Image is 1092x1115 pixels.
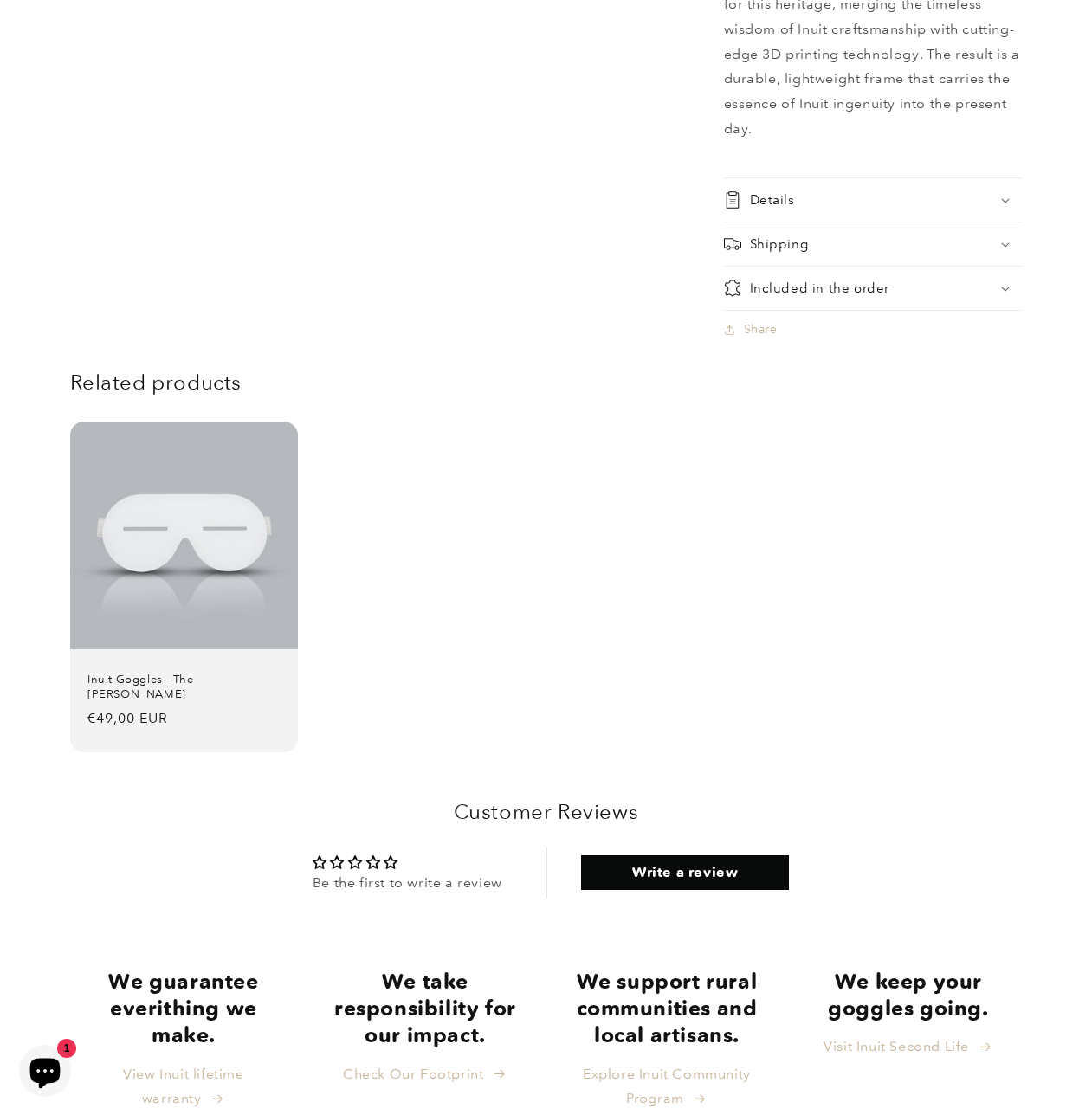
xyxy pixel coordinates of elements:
inbox-online-store-chat: Shopify online store chat [14,1045,76,1101]
summary: Shipping [724,222,1023,266]
a: Explore Inuit Community Program [566,1062,768,1112]
h2: Shipping [750,235,809,253]
strong: We keep your goggles going. [828,969,988,1021]
div: Be the first to write a review [313,873,502,893]
strong: We take responsibility for our impact. [334,969,516,1047]
h2: Details [750,191,795,209]
a: Inuit Goggles - The [PERSON_NAME] [87,673,281,702]
h2: Included in the order [750,280,890,297]
a: Visit Inuit Second Life [824,1035,992,1060]
a: Write a review [581,855,789,890]
summary: Share [724,311,778,349]
summary: Details [724,178,1023,222]
strong: We support rural communities and local artisans. [577,969,758,1047]
h2: Related products [70,369,1023,396]
a: Check Our Footprint [343,1062,507,1087]
strong: We guarantee everithing we make. [108,969,258,1047]
a: View Inuit lifetime warranty [83,1062,285,1112]
h2: Customer Reviews [84,797,1009,827]
summary: Included in the order [724,267,1023,310]
div: Average rating is 0.00 stars [313,853,502,873]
